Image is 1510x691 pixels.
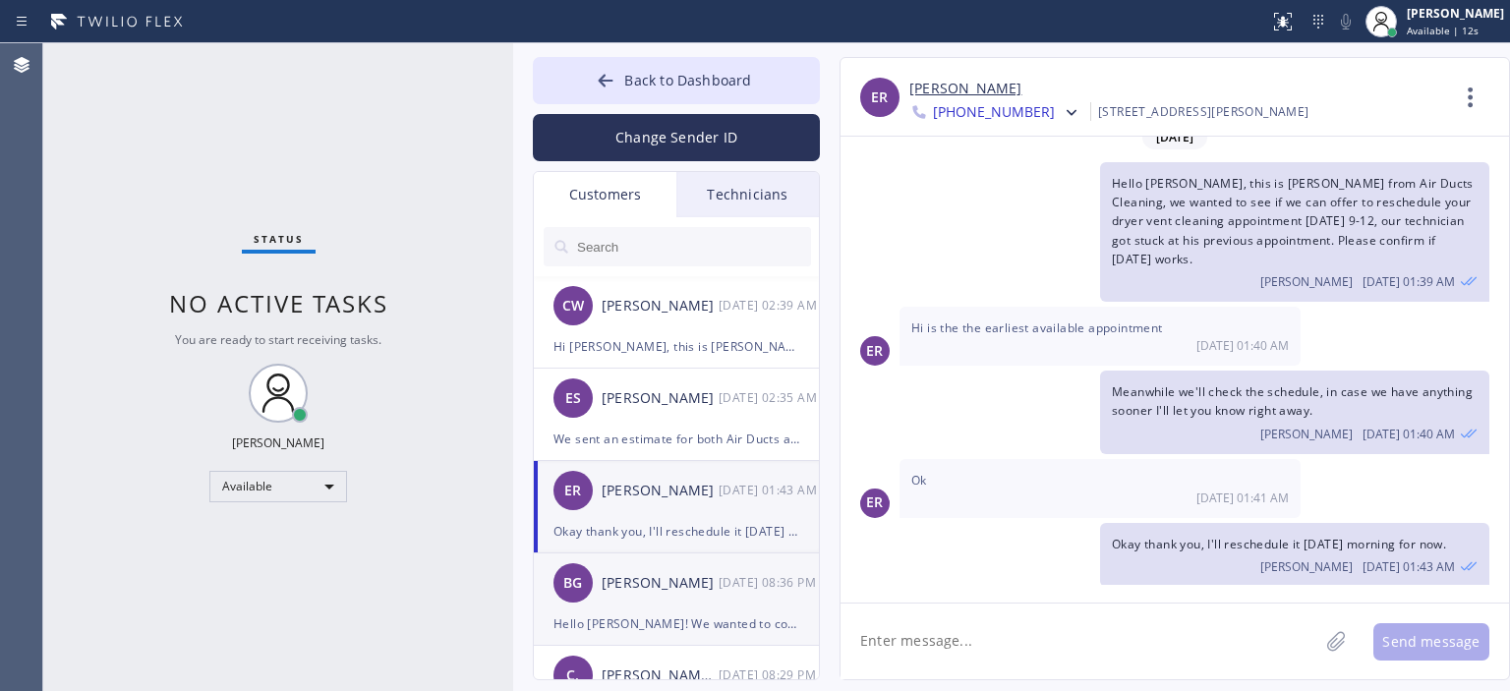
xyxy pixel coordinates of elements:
[602,387,719,410] div: [PERSON_NAME]
[1098,100,1309,123] div: [STREET_ADDRESS][PERSON_NAME]
[911,319,1163,336] span: Hi is the the earliest available appointment
[933,102,1055,126] span: [PHONE_NUMBER]
[1260,273,1353,290] span: [PERSON_NAME]
[866,340,883,363] span: ER
[563,572,582,595] span: BG
[1142,125,1207,149] span: [DATE]
[602,480,719,502] div: [PERSON_NAME]
[575,227,811,266] input: Search
[175,331,381,348] span: You are ready to start receiving tasks.
[566,664,579,687] span: C.
[1112,536,1446,552] span: Okay thank you, I'll reschedule it [DATE] morning for now.
[1260,558,1353,575] span: [PERSON_NAME]
[602,572,719,595] div: [PERSON_NAME]
[719,571,821,594] div: 09/25/2025 9:36 AM
[1363,558,1455,575] span: [DATE] 01:43 AM
[871,86,888,109] span: ER
[1100,162,1489,302] div: 09/25/2025 9:39 AM
[719,479,821,501] div: 09/25/2025 9:43 AM
[533,114,820,161] button: Change Sender ID
[909,78,1021,100] a: [PERSON_NAME]
[553,520,799,543] div: Okay thank you, I'll reschedule it [DATE] morning for now.
[553,428,799,450] div: We sent an estimate for both Air Ducts and Dryer Vent Cleaning over the email.
[1373,623,1489,661] button: Send message
[602,664,719,687] div: [PERSON_NAME] ..
[1112,383,1473,419] span: Meanwhile we'll check the schedule, in case we have anything sooner I'll let you know right away.
[719,663,821,686] div: 09/25/2025 9:29 AM
[1112,175,1474,267] span: Hello [PERSON_NAME], this is [PERSON_NAME] from Air Ducts Cleaning, we wanted to see if we can of...
[866,491,883,514] span: ER
[169,287,388,319] span: No active tasks
[1260,426,1353,442] span: [PERSON_NAME]
[565,387,581,410] span: ES
[900,459,1301,518] div: 09/25/2025 9:41 AM
[1196,337,1289,354] span: [DATE] 01:40 AM
[1363,426,1455,442] span: [DATE] 01:40 AM
[1196,489,1289,506] span: [DATE] 01:41 AM
[719,386,821,409] div: 09/25/2025 9:35 AM
[232,434,324,451] div: [PERSON_NAME]
[564,480,581,502] span: ER
[900,307,1301,366] div: 09/25/2025 9:40 AM
[602,295,719,317] div: [PERSON_NAME]
[254,232,304,246] span: Status
[1407,24,1479,37] span: Available | 12s
[624,71,751,89] span: Back to Dashboard
[719,294,821,317] div: 09/25/2025 9:39 AM
[1363,273,1455,290] span: [DATE] 01:39 AM
[911,472,927,489] span: Ok
[209,471,347,502] div: Available
[676,172,819,217] div: Technicians
[553,612,799,635] div: Hello [PERSON_NAME]! We wanted to confirm you appointment for Air Ducts Service and let you know ...
[562,295,584,317] span: CW
[1407,5,1504,22] div: [PERSON_NAME]
[1100,371,1489,453] div: 09/25/2025 9:40 AM
[553,335,799,358] div: Hi [PERSON_NAME], this is [PERSON_NAME] from 5 Star Air. I just wanted to follow up regarding the...
[1100,523,1489,587] div: 09/25/2025 9:43 AM
[533,57,820,104] button: Back to Dashboard
[1332,8,1360,35] button: Mute
[534,172,676,217] div: Customers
